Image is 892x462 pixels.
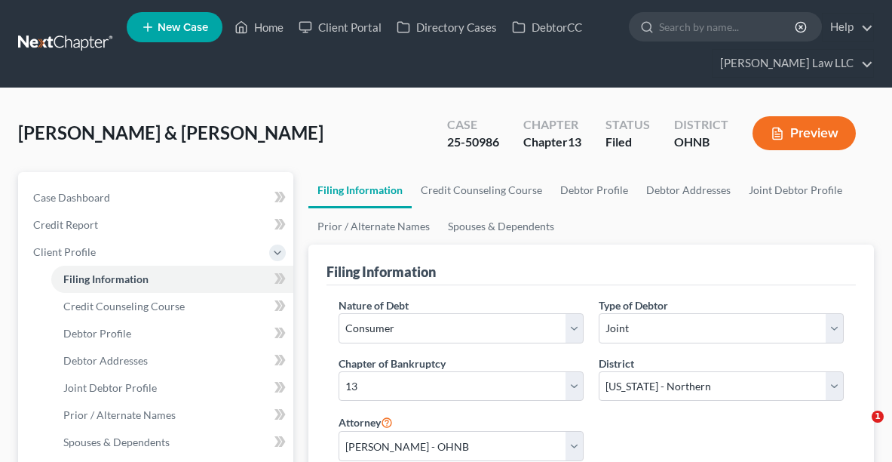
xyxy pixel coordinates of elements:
input: Search by name... [659,13,797,41]
a: Filing Information [51,266,293,293]
span: Debtor Profile [63,327,131,340]
label: Chapter of Bankruptcy [339,356,446,371]
div: Case [447,116,499,134]
a: Directory Cases [389,14,504,41]
div: Chapter [523,116,581,134]
a: Debtor Profile [551,172,637,208]
span: Filing Information [63,273,149,285]
a: Debtor Profile [51,320,293,347]
a: Prior / Alternate Names [308,208,439,245]
div: Filed [605,134,650,151]
div: Chapter [523,134,581,151]
a: Spouses & Dependents [51,429,293,456]
span: [PERSON_NAME] & [PERSON_NAME] [18,122,323,143]
span: New Case [158,22,208,33]
a: Credit Report [21,211,293,239]
a: Help [823,14,873,41]
div: OHNB [674,134,728,151]
a: Joint Debtor Profile [51,374,293,402]
span: 13 [568,134,581,149]
span: Case Dashboard [33,191,110,204]
a: Home [227,14,291,41]
span: Debtor Addresses [63,354,148,367]
label: Nature of Debt [339,297,409,313]
div: Status [605,116,650,134]
a: Prior / Alternate Names [51,402,293,429]
a: Debtor Addresses [51,347,293,374]
a: Debtor Addresses [637,172,740,208]
a: Client Portal [291,14,389,41]
span: Spouses & Dependents [63,436,170,448]
iframe: Intercom live chat [841,411,877,447]
span: Joint Debtor Profile [63,381,157,394]
label: Type of Debtor [599,297,668,313]
a: Spouses & Dependents [439,208,563,245]
span: 1 [872,411,884,423]
a: Case Dashboard [21,184,293,211]
span: Client Profile [33,245,96,258]
label: Attorney [339,413,393,431]
a: [PERSON_NAME] Law LLC [713,50,873,77]
div: 25-50986 [447,134,499,151]
span: Prior / Alternate Names [63,408,176,421]
div: District [674,116,728,134]
a: Joint Debtor Profile [740,172,851,208]
button: Preview [753,116,856,150]
div: Filing Information [326,263,436,281]
span: Credit Counseling Course [63,300,185,313]
a: Filing Information [308,172,412,208]
a: DebtorCC [504,14,590,41]
a: Credit Counseling Course [51,293,293,320]
label: District [599,356,634,371]
a: Credit Counseling Course [412,172,551,208]
span: Credit Report [33,218,98,231]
